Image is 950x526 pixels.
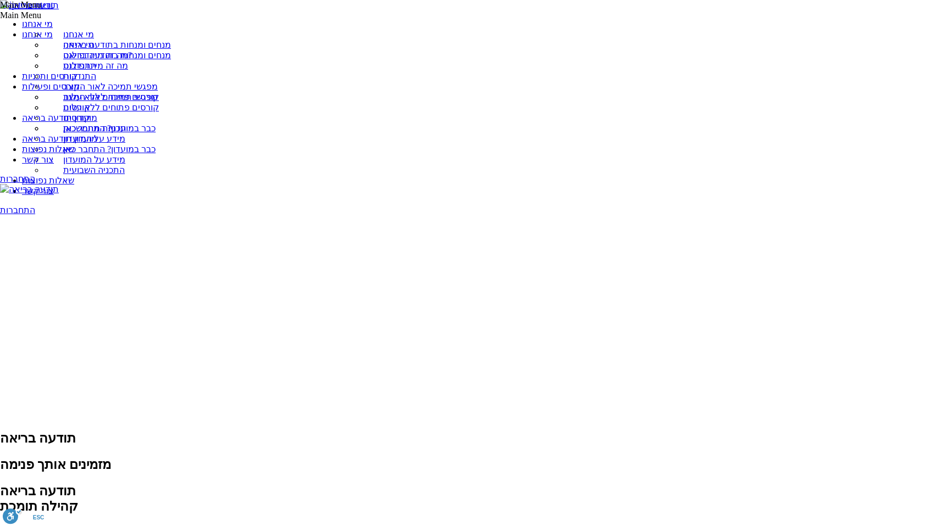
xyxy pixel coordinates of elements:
[44,40,171,49] a: מנחים ומנחות בתודעה בריאה
[22,155,54,164] a: צור קשר
[44,30,94,39] a: מי אנחנו
[22,71,78,81] a: קורסים ותכניות
[44,92,159,102] a: קורסים פתוחים ללא עלות
[44,61,96,70] a: התנדבות
[44,124,156,133] a: כבר במועדון? התחבר כאן
[22,113,97,122] a: מועדון תודעה בריאה
[44,103,90,112] a: קורסים
[44,134,125,143] a: מידע על המועדון
[22,144,74,154] a: שאלות נפוצות
[22,19,53,29] a: מי אנחנו
[44,51,132,60] a: מה זה מיינדפולנס?
[44,82,158,91] a: מפגשי תמיכה לאור המצב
